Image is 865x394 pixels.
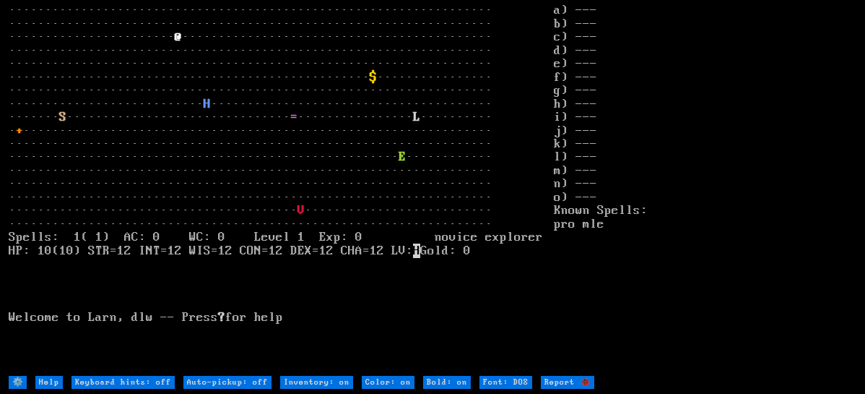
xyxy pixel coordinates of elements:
stats: a) --- b) --- c) --- d) --- e) --- f) --- g) --- h) --- i) --- j) --- k) --- l) --- m) --- n) ---... [554,4,856,374]
input: Help [35,376,63,389]
input: Inventory: on [280,376,353,389]
font: V [297,203,305,218]
font: S [59,110,66,124]
input: Color: on [362,376,414,389]
input: ⚙️ [9,376,27,389]
font: L [413,110,420,124]
font: + [16,124,23,138]
input: Keyboard hints: off [71,376,175,389]
font: @ [175,30,182,44]
input: Font: DOS [479,376,532,389]
larn: ··································································· ·····························... [9,4,554,374]
input: Auto-pickup: off [183,376,271,389]
b: ? [218,310,225,325]
font: $ [370,70,377,85]
mark: H [413,244,420,258]
input: Bold: on [423,376,471,389]
font: = [290,110,297,124]
input: Report 🐞 [541,376,594,389]
font: E [399,150,406,164]
font: H [204,97,211,111]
